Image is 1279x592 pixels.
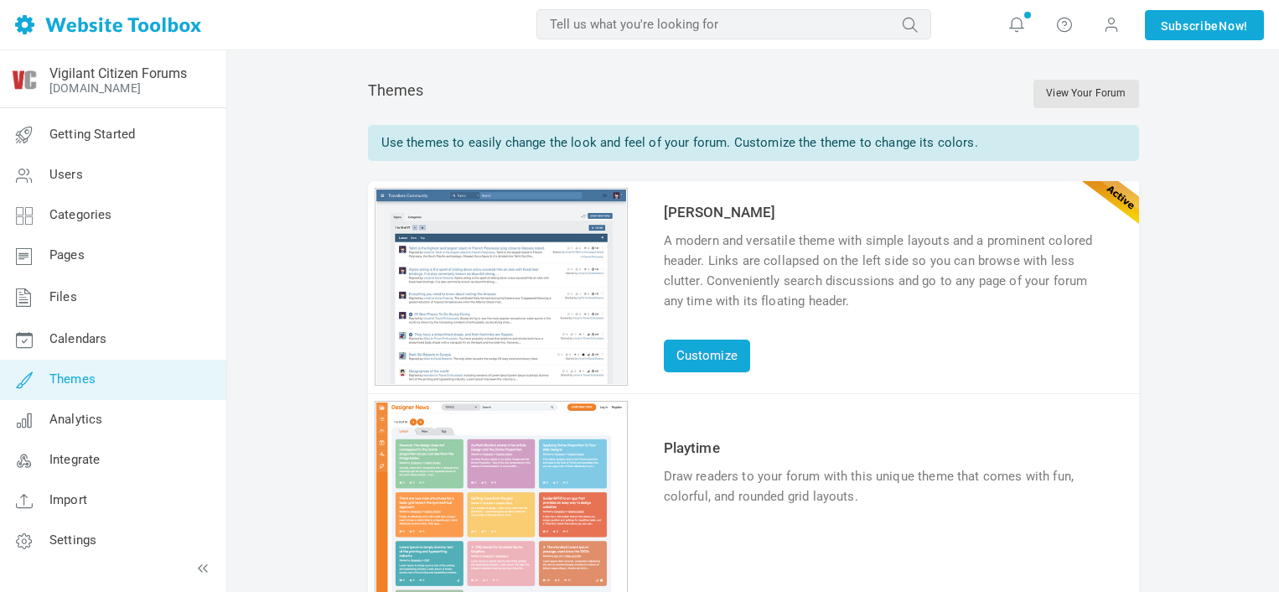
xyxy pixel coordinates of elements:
[1219,17,1248,35] span: Now!
[11,66,38,93] img: icon2.png
[536,9,931,39] input: Tell us what you're looking for
[49,371,96,387] span: Themes
[49,127,135,142] span: Getting Started
[49,452,100,467] span: Integrate
[368,80,1139,108] div: Themes
[49,207,112,222] span: Categories
[660,198,1114,226] td: [PERSON_NAME]
[49,247,85,262] span: Pages
[49,532,96,548] span: Settings
[664,340,750,372] a: Customize
[1145,10,1264,40] a: SubscribeNow!
[49,412,102,427] span: Analytics
[664,439,720,456] a: Playtime
[376,190,626,384] img: angela_thumb.jpg
[49,289,77,304] span: Files
[49,81,141,95] a: [DOMAIN_NAME]
[49,167,83,182] span: Users
[49,492,87,507] span: Import
[49,65,187,81] a: Vigilant Citizen Forums
[368,125,1139,161] div: Use themes to easily change the look and feel of your forum. Customize the theme to change its co...
[1033,80,1138,108] a: View Your Forum
[664,466,1110,506] div: Draw readers to your forum with this unique theme that comes with fun, colorful, and rounded grid...
[376,372,626,387] a: Customize theme
[664,231,1110,311] div: A modern and versatile theme with simple layouts and a prominent colored header. Links are collap...
[49,331,106,346] span: Calendars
